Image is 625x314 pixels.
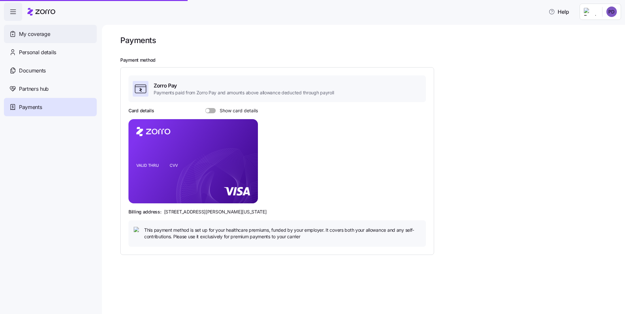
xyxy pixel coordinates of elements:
[606,7,617,17] img: 5e25f20078551d8a86853cc87bc4f76e
[120,35,156,45] h1: Payments
[19,30,50,38] span: My coverage
[19,48,56,56] span: Personal details
[216,108,258,113] span: Show card details
[4,98,97,116] a: Payments
[543,5,574,18] button: Help
[4,43,97,61] a: Personal details
[584,8,597,16] img: Employer logo
[144,227,421,240] span: This payment method is set up for your healthcare premiums, funded by your employer. It covers bo...
[4,25,97,43] a: My coverage
[154,89,334,96] span: Payments paid from Zorro Pay and amounts above allowance deducted through payroll
[4,80,97,98] a: Partners hub
[134,227,142,235] img: icon bulb
[154,82,334,90] span: Zorro Pay
[128,107,154,114] h3: Card details
[4,61,97,80] a: Documents
[19,67,46,75] span: Documents
[128,209,161,215] span: Billing address:
[549,8,569,16] span: Help
[164,209,267,215] span: [STREET_ADDRESS][PERSON_NAME][US_STATE]
[120,57,616,63] h2: Payment method
[170,163,178,168] tspan: CVV
[19,103,42,111] span: Payments
[136,163,159,168] tspan: VALID THRU
[19,85,49,93] span: Partners hub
